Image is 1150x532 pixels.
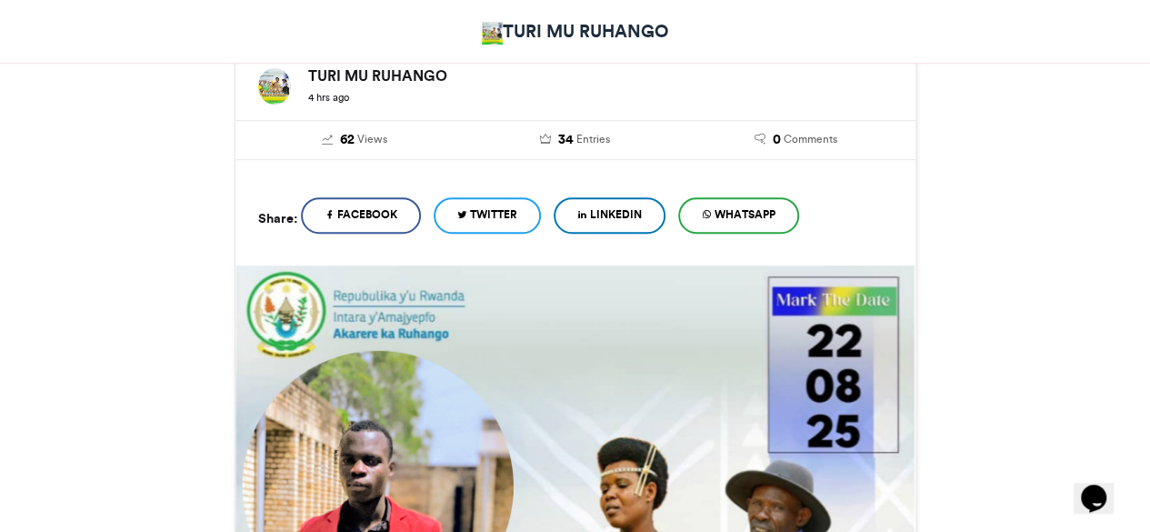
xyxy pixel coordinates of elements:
[576,131,610,147] span: Entries
[337,206,397,223] span: Facebook
[357,131,387,147] span: Views
[773,130,781,150] span: 0
[590,206,642,223] span: LinkedIn
[301,197,421,234] a: Facebook
[340,130,355,150] span: 62
[482,22,503,45] img: Valens Ntirenganya
[678,197,799,234] a: WhatsApp
[482,18,668,45] a: TURI MU RUHANGO
[308,91,349,104] small: 4 hrs ago
[308,68,893,83] h6: TURI MU RUHANGO
[258,206,297,230] h5: Share:
[258,130,452,150] a: 62 Views
[478,130,672,150] a: 34 Entries
[699,130,893,150] a: 0 Comments
[434,197,541,234] a: Twitter
[470,206,517,223] span: Twitter
[554,197,665,234] a: LinkedIn
[558,130,574,150] span: 34
[715,206,775,223] span: WhatsApp
[1074,459,1132,514] iframe: chat widget
[784,131,837,147] span: Comments
[258,68,292,105] img: TURI MU RUHANGO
